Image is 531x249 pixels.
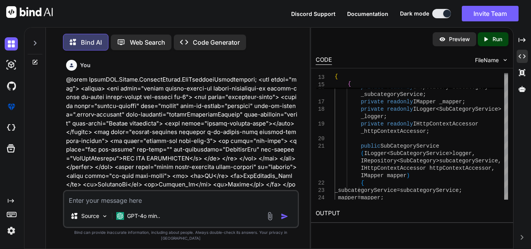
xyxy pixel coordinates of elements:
span: FileName [475,56,499,64]
p: GPT-4o min.. [127,212,160,220]
span: _httpContextAccessor [361,128,426,134]
span: 15 [316,81,325,89]
p: Bind can provide inaccurate information, including about people. Always double-check its answers.... [63,230,299,241]
span: ; [423,91,426,98]
img: attachment [265,212,274,221]
span: , [491,165,494,171]
span: ILogger [413,106,436,112]
span: private [361,121,384,127]
span: { [335,73,338,80]
span: private [361,106,384,112]
p: Run [493,35,502,43]
span: ; [426,128,429,134]
div: 20 [316,135,325,143]
span: private [361,84,384,90]
span: readonly [387,121,413,127]
span: ; [459,187,462,193]
span: < [397,158,400,164]
div: 18 [316,106,325,113]
div: 21 [316,143,325,150]
span: 13 [316,74,325,81]
span: _logger [361,113,384,120]
span: IHttpContextAccessor [413,121,479,127]
span: _subcategoryService [361,91,423,98]
p: Source [81,212,99,220]
span: < [449,84,452,90]
span: readonly [387,84,413,90]
span: Dark mode [400,10,429,17]
span: _subcategoryService [335,187,397,193]
span: logger [452,150,472,157]
img: darkAi-studio [5,58,18,71]
p: Bind AI [81,38,102,47]
div: 19 [316,120,325,128]
img: githubDark [5,79,18,92]
img: settings [5,224,18,237]
span: > [498,106,501,112]
span: SubCategoryService [439,106,498,112]
span: IHttpContextAccessor httpContextAccessor [361,165,491,171]
span: { [348,81,351,87]
span: ( [361,150,364,157]
p: Preview [449,35,470,43]
button: Documentation [347,10,388,18]
p: Web Search [130,38,165,47]
img: Bind AI [6,6,53,18]
span: ; [384,113,387,120]
span: readonly [387,99,413,105]
h2: OUTPUT [311,204,513,223]
img: premium [5,100,18,113]
div: 22 [316,179,325,187]
img: chevron down [502,57,508,63]
span: subcategoryService [400,187,459,193]
img: Pick Models [101,213,108,219]
span: ; [381,195,384,201]
img: GPT-4o mini [116,212,124,220]
span: private [361,99,384,105]
span: = [358,195,361,201]
span: IMapper mapper [361,172,407,179]
span: ) [407,172,410,179]
span: SubCategory [452,84,488,90]
span: readonly [387,106,413,112]
img: darkChat [5,37,18,50]
span: > [436,158,439,164]
img: preview [439,36,446,43]
span: , [472,150,475,157]
button: Invite Team [462,6,519,21]
span: public [361,143,380,149]
span: > [488,84,491,90]
span: ; [462,99,465,105]
span: mapper [361,195,380,201]
span: ILogger [364,150,387,157]
span: > [449,150,452,157]
button: Discord Support [291,10,335,18]
span: SubCategory [400,158,436,164]
span: { [361,180,364,186]
h6: You [80,61,91,69]
span: SubCategoryService [390,150,449,157]
div: 23 [316,187,325,194]
img: cloudideIcon [5,121,18,134]
div: 17 [316,98,325,106]
span: , [498,158,501,164]
div: 24 [316,194,325,202]
span: < [436,106,439,112]
span: _mapper [335,195,358,201]
div: CODE [316,56,332,65]
img: icon [281,212,288,220]
span: IRepository [413,84,449,90]
p: Code Generator [193,38,240,47]
span: Discord Support [291,10,335,17]
span: subcategoryService [439,158,498,164]
span: SubCategoryService [381,143,439,149]
span: IRepository [361,158,397,164]
span: < [387,150,390,157]
span: Documentation [347,10,388,17]
span: = [397,187,400,193]
span: IMapper _mapper [413,99,462,105]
